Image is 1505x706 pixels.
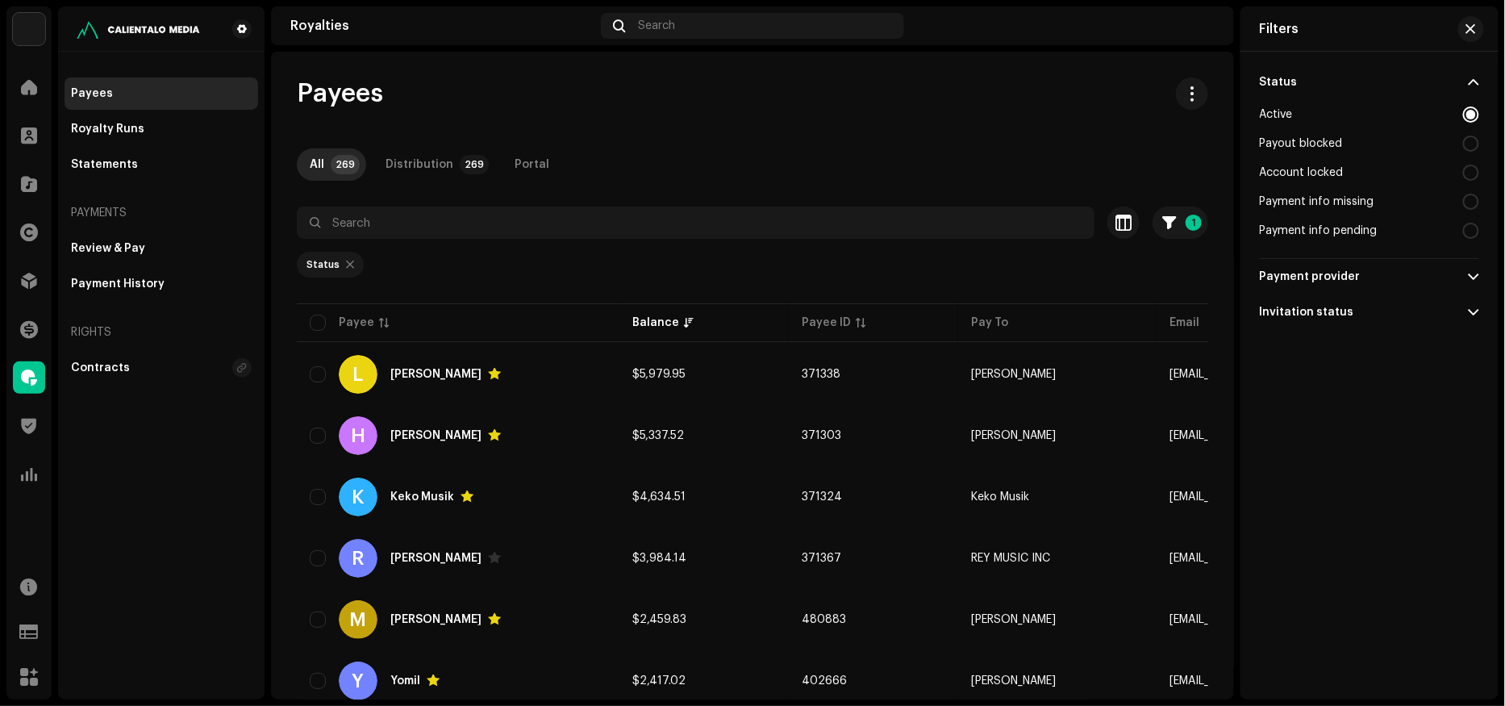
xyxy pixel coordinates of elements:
re-a-nav-header: Payments [65,194,258,232]
re-m-nav-item: Payees [65,77,258,110]
span: $2,417.02 [632,675,686,687]
span: $5,337.52 [632,430,684,441]
div: Royalty Runs [71,123,144,136]
div: Y [339,662,377,700]
div: K [339,478,377,516]
p-badge: 269 [331,155,360,174]
div: Distribution [386,148,453,181]
div: L [339,355,377,394]
re-m-nav-item: Contracts [65,352,258,384]
div: Balance [632,315,679,331]
re-m-nav-item: Review & Pay [65,232,258,265]
div: Rey Chavez [390,553,482,564]
div: Royalties [290,19,594,32]
re-m-nav-item: Royalty Runs [65,113,258,145]
div: Michel Boutic [390,614,482,625]
div: Payees [71,87,113,100]
div: Payee ID [802,315,851,331]
re-m-nav-item: Statements [65,148,258,181]
p-badge: 1 [1186,215,1202,231]
div: Hansel Tamayo [390,430,482,441]
div: Status [306,258,340,271]
div: Review & Pay [71,242,145,255]
img: cd891d2d-3008-456e-9ec6-c6524fa041d0 [1189,13,1215,39]
span: Search [639,19,676,32]
img: 4d5a508c-c80f-4d99-b7fb-82554657661d [13,13,45,45]
span: Keko Musik [971,491,1029,503]
div: H [339,416,377,455]
span: $5,979.95 [632,369,686,380]
div: Lester MC [390,369,482,380]
span: 371367 [802,553,841,564]
span: $3,984.14 [632,553,686,564]
div: Statements [71,158,138,171]
span: Lester MC [971,369,1056,380]
span: Payees [297,77,383,110]
span: Hansel Tamayo [971,430,1056,441]
div: Yomil [390,675,420,687]
span: REY MUSIC INC [971,553,1050,564]
span: 371338 [802,369,840,380]
input: Search [297,207,1094,239]
re-a-nav-header: Rights [65,313,258,352]
div: Portal [515,148,549,181]
div: All [310,148,324,181]
span: 480883 [802,614,846,625]
div: Contracts [71,361,130,374]
span: 371303 [802,430,841,441]
span: 402666 [802,675,847,687]
span: Michel Boutic [971,614,1056,625]
span: Roberto Hidalgo [971,675,1056,687]
div: R [339,539,377,578]
div: M [339,600,377,639]
p-badge: 269 [460,155,489,174]
button: 1 [1153,207,1208,239]
div: Payee [339,315,374,331]
span: $4,634.51 [632,491,686,503]
div: Payment History [71,278,165,290]
span: 371324 [802,491,842,503]
span: $2,459.83 [632,614,686,625]
div: Keko Musik [390,491,454,503]
img: 7febf078-6aff-4fe0-b3ac-5fa913fd5324 [71,19,206,39]
re-m-nav-item: Payment History [65,268,258,300]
